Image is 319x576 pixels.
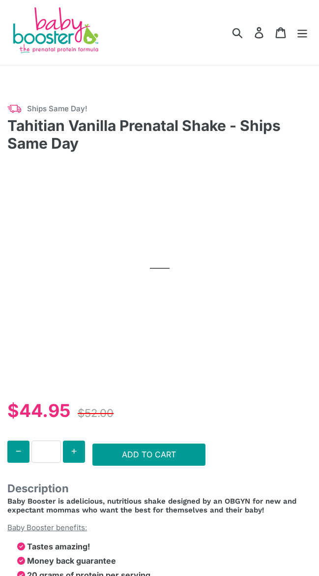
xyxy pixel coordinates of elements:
[63,441,85,463] button: Increase quantity for Tahitian Vanilla Prenatal Shake - Ships Same Day
[31,441,61,463] input: Quantity for Tahitian Vanilla Prenatal Shake - Ships Same Day
[7,497,312,514] h4: delicious, nutritious shake designed by an OBGYN for new and expectant mommas who want the best f...
[7,441,29,463] button: Decrease quantity for Tahitian Vanilla Prenatal Shake - Ships Same Day
[7,397,70,424] div: $44.95
[7,117,312,152] h3: Tahitian Vanilla Prenatal Shake - Ships Same Day
[75,403,116,424] div: $52.00
[27,103,312,115] span: Ships Same Day!
[122,449,176,459] span: Add to Cart
[27,556,116,566] strong: Money back guarantee
[7,523,87,532] span: Baby Booster benefits:
[7,497,71,506] span: Baby Booster is a
[27,542,90,551] strong: Tastes amazing!
[291,22,313,44] button: Menu
[92,444,205,466] button: Add to Cart
[7,480,312,497] span: Description
[11,7,99,55] img: Baby Booster Prenatal Protein Supplements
